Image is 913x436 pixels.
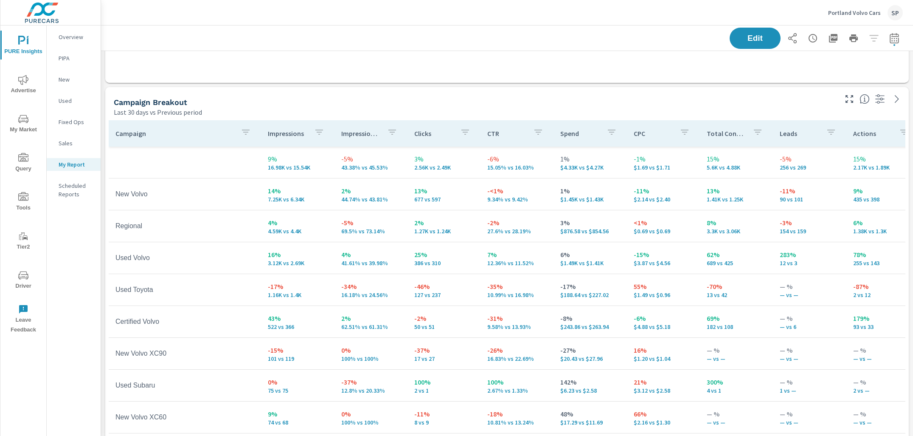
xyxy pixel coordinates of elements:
p: 2 vs 1 [414,387,474,394]
td: Used Subaru [109,375,261,396]
p: My Report [59,160,94,169]
p: 41.61% vs 39.98% [341,260,401,266]
p: 100% [487,377,547,387]
p: — vs — [780,355,839,362]
p: $4.88 vs $5.18 [634,323,693,330]
p: 3,298 vs 3,056 [707,228,766,235]
p: 13% [414,186,474,196]
p: 43% [268,313,327,323]
p: 27.6% vs 28.19% [487,228,547,235]
p: -<1% [487,186,547,196]
p: $4,329.44 vs $4,267.19 [560,164,620,171]
div: SP [888,5,903,20]
div: Overview [47,31,101,43]
p: -11% [780,186,839,196]
p: New [59,75,94,84]
p: — % [853,345,913,355]
p: 12.36% vs 11.52% [487,260,547,266]
p: 5,597 vs 4,879 [707,164,766,171]
p: — vs — [707,355,766,362]
button: Make Fullscreen [843,92,856,106]
p: -34% [341,281,401,292]
span: PURE Insights [3,36,44,57]
p: 62% [707,249,766,260]
p: 9.34% vs 9.42% [487,196,547,203]
p: 256 vs 269 [780,164,839,171]
p: 2% [341,186,401,196]
span: Leave Feedback [3,304,44,335]
p: Actions [853,129,892,138]
p: — % [780,377,839,387]
span: Tools [3,192,44,213]
p: 16,979 vs 15,544 [268,164,327,171]
p: 1,383 vs 1,302 [853,228,913,235]
p: 182 vs 108 [707,323,766,330]
p: 48% [560,409,620,419]
span: Tier2 [3,231,44,252]
p: $2.14 vs $2.40 [634,196,693,203]
td: Used Volvo [109,247,261,269]
p: 4% [268,218,327,228]
p: 16.18% vs 24.56% [341,292,401,298]
p: CTR [487,129,526,138]
p: $3.12 vs $2.58 [634,387,693,394]
p: 7% [487,249,547,260]
p: 1% [560,186,620,196]
p: — % [707,345,766,355]
p: 255 vs 143 [853,260,913,266]
p: 21% [634,377,693,387]
p: 25% [414,249,474,260]
p: <1% [634,218,693,228]
p: 689 vs 425 [707,260,766,266]
p: -26% [487,345,547,355]
p: 74 vs 68 [268,419,327,426]
div: PIPA [47,52,101,65]
p: — vs — [780,292,839,298]
p: 2 vs — [853,387,913,394]
p: -18% [487,409,547,419]
p: 15% [853,154,913,164]
p: 127 vs 237 [414,292,474,298]
p: Impression Share [341,129,380,138]
p: 69% [707,313,766,323]
p: Portland Volvo Cars [828,9,881,17]
p: Sales [59,139,94,147]
p: 3% [560,218,620,228]
p: 93 vs 33 [853,323,913,330]
span: This is a summary of Search performance results by campaign. Each column can be sorted. [860,94,870,104]
p: -70% [707,281,766,292]
p: 154 vs 159 [780,228,839,235]
p: Used [59,96,94,105]
p: 0% [341,345,401,355]
p: $1.69 vs $1.71 [634,164,693,171]
p: 12 vs 3 [780,260,839,266]
p: — % [780,281,839,292]
p: -35% [487,281,547,292]
p: CPC [634,129,673,138]
p: 12.8% vs 20.33% [341,387,401,394]
p: 4,590 vs 4,398 [268,228,327,235]
p: 386 vs 310 [414,260,474,266]
p: 2 vs 12 [853,292,913,298]
p: 100% [414,377,474,387]
p: Scheduled Reports [59,181,94,198]
p: -15% [268,345,327,355]
p: 16% [634,345,693,355]
p: 1,267 vs 1,240 [414,228,474,235]
p: 16.83% vs 22.69% [487,355,547,362]
button: Share Report [784,30,801,47]
p: 62.51% vs 61.31% [341,323,401,330]
td: New Volvo XC90 [109,343,261,364]
p: 13 vs 42 [707,292,766,298]
p: 100% vs 100% [341,419,401,426]
p: -5% [780,154,839,164]
p: 2,170 vs 1,888 [853,164,913,171]
p: 75 vs 75 [268,387,327,394]
p: Leads [780,129,819,138]
p: 2% [341,313,401,323]
span: Driver [3,270,44,291]
p: -11% [414,409,474,419]
p: $17.29 vs $11.69 [560,419,620,426]
p: -2% [414,313,474,323]
p: — % [707,409,766,419]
